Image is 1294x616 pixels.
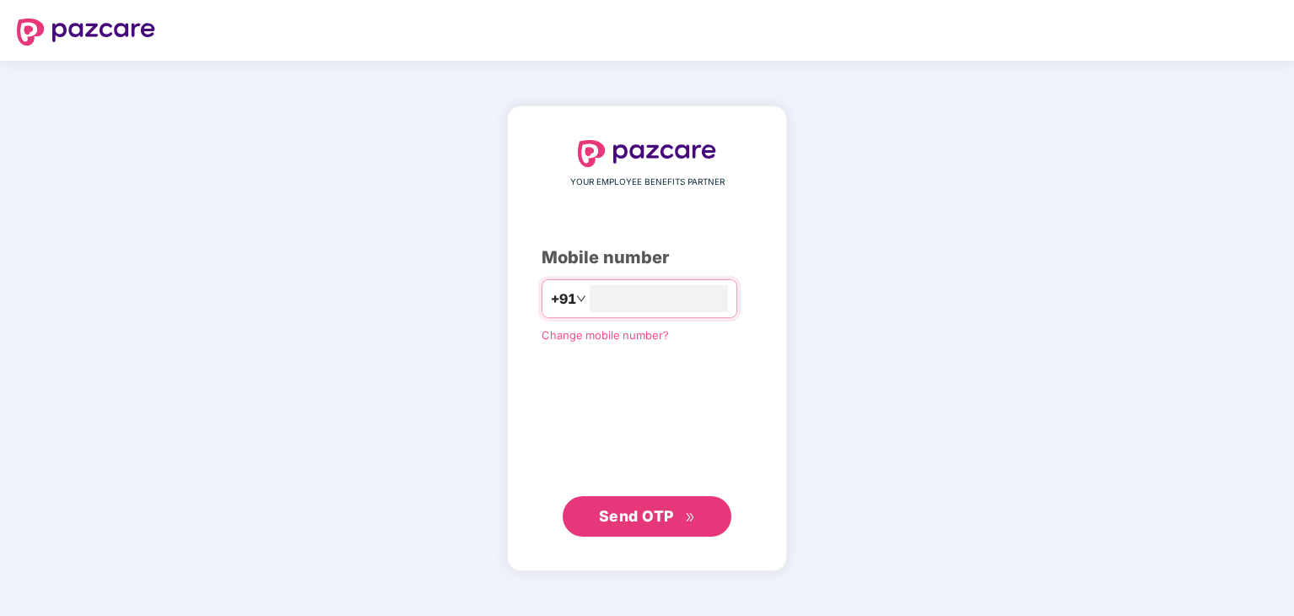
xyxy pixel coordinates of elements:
[570,176,725,189] span: YOUR EMPLOYEE BENEFITS PARTNER
[563,496,731,537] button: Send OTPdouble-right
[551,289,576,310] span: +91
[542,245,752,271] div: Mobile number
[576,294,586,304] span: down
[599,507,674,525] span: Send OTP
[542,328,669,342] a: Change mobile number?
[578,140,716,167] img: logo
[685,512,696,523] span: double-right
[17,19,155,46] img: logo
